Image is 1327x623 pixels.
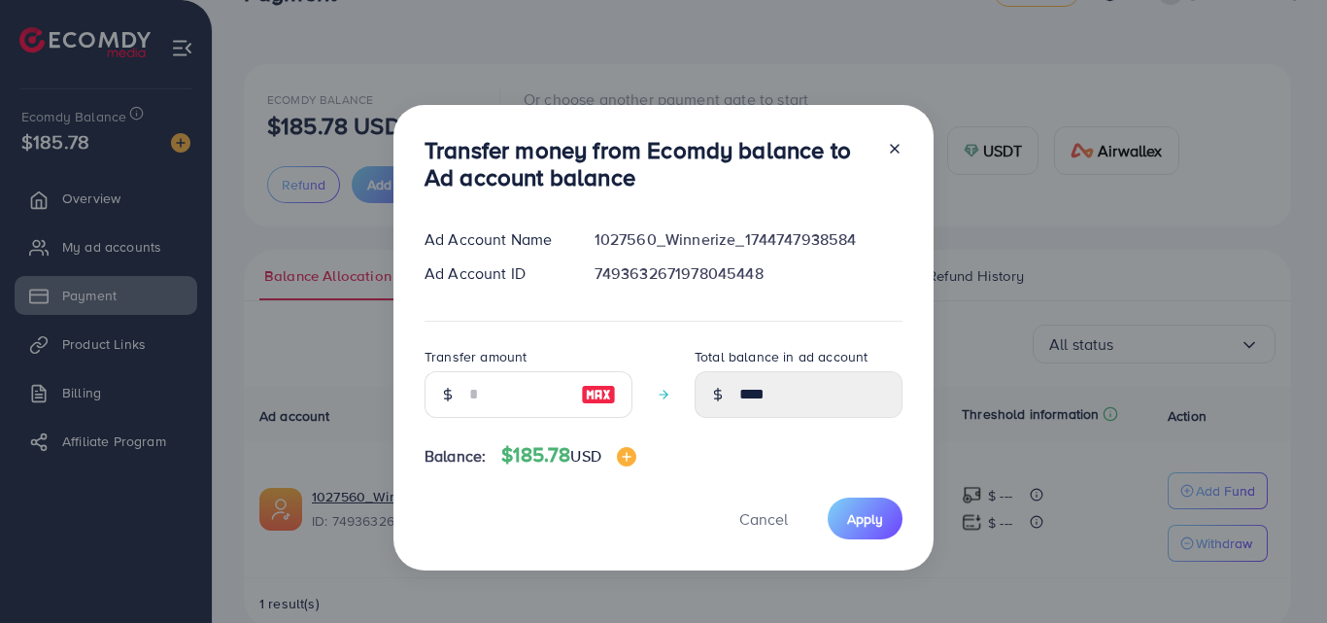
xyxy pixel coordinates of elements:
[425,136,871,192] h3: Transfer money from Ecomdy balance to Ad account balance
[617,447,636,467] img: image
[409,228,579,251] div: Ad Account Name
[425,347,527,366] label: Transfer amount
[409,262,579,285] div: Ad Account ID
[828,498,902,539] button: Apply
[1244,536,1312,608] iframe: Chat
[425,445,486,467] span: Balance:
[579,228,918,251] div: 1027560_Winnerize_1744747938584
[715,498,812,539] button: Cancel
[501,443,636,467] h4: $185.78
[579,262,918,285] div: 7493632671978045448
[581,383,616,406] img: image
[739,508,788,530] span: Cancel
[570,445,600,467] span: USD
[695,347,868,366] label: Total balance in ad account
[847,509,883,529] span: Apply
